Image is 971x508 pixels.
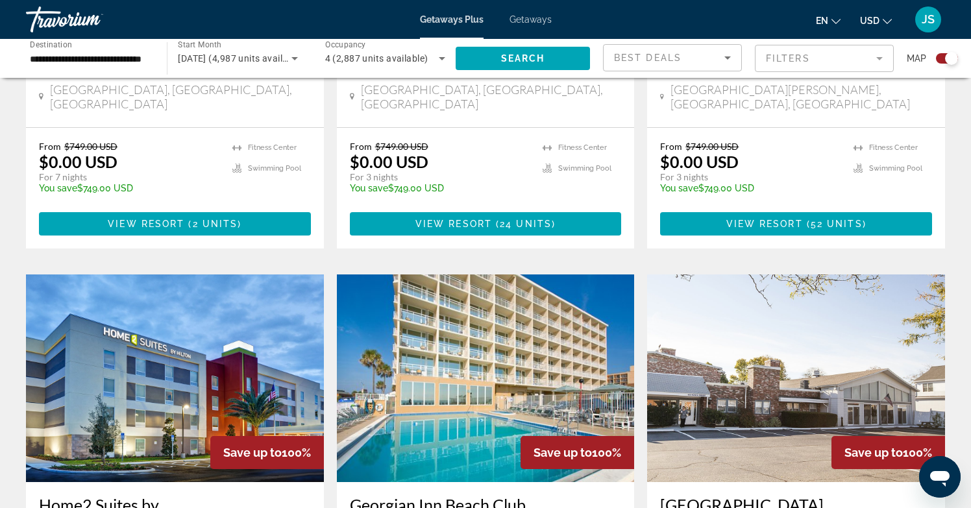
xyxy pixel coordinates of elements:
[248,164,301,173] span: Swimming Pool
[39,171,219,183] p: For 7 nights
[816,11,841,30] button: Change language
[558,143,607,152] span: Fitness Center
[803,219,867,229] span: ( )
[415,219,492,229] span: View Resort
[510,14,552,25] a: Getaways
[64,141,117,152] span: $749.00 USD
[558,164,611,173] span: Swimming Pool
[178,40,221,49] span: Start Month
[919,456,961,498] iframe: Button to launch messaging window
[325,53,428,64] span: 4 (2,887 units available)
[647,274,945,482] img: D086E01X.jpg
[39,212,311,236] button: View Resort(2 units)
[420,14,484,25] a: Getaways Plus
[660,183,698,193] span: You save
[350,183,388,193] span: You save
[210,436,324,469] div: 100%
[375,141,428,152] span: $749.00 USD
[614,53,682,63] span: Best Deals
[350,141,372,152] span: From
[30,40,72,49] span: Destination
[660,152,739,171] p: $0.00 USD
[922,13,935,26] span: JS
[39,183,219,193] p: $749.00 USD
[325,40,366,49] span: Occupancy
[456,47,590,70] button: Search
[521,436,634,469] div: 100%
[860,11,892,30] button: Change currency
[26,274,324,482] img: S041E01X.jpg
[350,212,622,236] button: View Resort(24 units)
[911,6,945,33] button: User Menu
[39,141,61,152] span: From
[184,219,241,229] span: ( )
[500,219,552,229] span: 24 units
[350,152,428,171] p: $0.00 USD
[614,50,731,66] mat-select: Sort by
[811,219,863,229] span: 52 units
[350,171,530,183] p: For 3 nights
[361,82,621,111] span: [GEOGRAPHIC_DATA], [GEOGRAPHIC_DATA], [GEOGRAPHIC_DATA]
[660,212,932,236] button: View Resort(52 units)
[660,171,841,183] p: For 3 nights
[844,446,903,459] span: Save up to
[39,183,77,193] span: You save
[907,49,926,67] span: Map
[501,53,545,64] span: Search
[108,219,184,229] span: View Resort
[816,16,828,26] span: en
[660,141,682,152] span: From
[869,164,922,173] span: Swimming Pool
[337,274,635,482] img: 1794O01L.jpg
[248,143,297,152] span: Fitness Center
[726,219,803,229] span: View Resort
[39,152,117,171] p: $0.00 USD
[223,446,282,459] span: Save up to
[178,53,304,64] span: [DATE] (4,987 units available)
[50,82,310,111] span: [GEOGRAPHIC_DATA], [GEOGRAPHIC_DATA], [GEOGRAPHIC_DATA]
[534,446,592,459] span: Save up to
[755,44,894,73] button: Filter
[26,3,156,36] a: Travorium
[670,82,932,111] span: [GEOGRAPHIC_DATA][PERSON_NAME], [GEOGRAPHIC_DATA], [GEOGRAPHIC_DATA]
[860,16,879,26] span: USD
[350,183,530,193] p: $749.00 USD
[193,219,238,229] span: 2 units
[869,143,918,152] span: Fitness Center
[685,141,739,152] span: $749.00 USD
[492,219,556,229] span: ( )
[831,436,945,469] div: 100%
[660,183,841,193] p: $749.00 USD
